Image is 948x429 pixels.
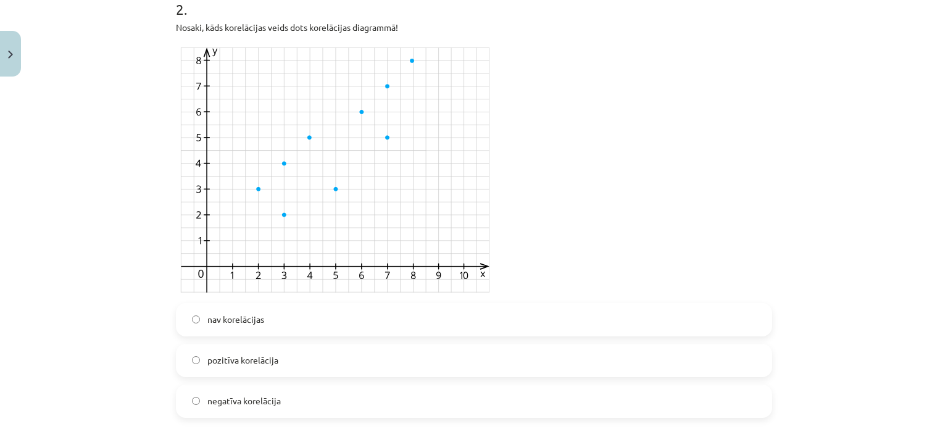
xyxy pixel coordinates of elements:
[207,394,281,407] span: negatīva korelācija
[192,397,200,405] input: negatīva korelācija
[207,313,264,326] span: nav korelācijas
[8,51,13,59] img: icon-close-lesson-0947bae3869378f0d4975bcd49f059093ad1ed9edebbc8119c70593378902aed.svg
[207,354,278,367] span: pozitīva korelācija
[176,21,772,34] p: Nosaki, kāds korelācijas veids dots korelācijas diagrammā!
[192,315,200,323] input: nav korelācijas
[192,356,200,364] input: pozitīva korelācija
